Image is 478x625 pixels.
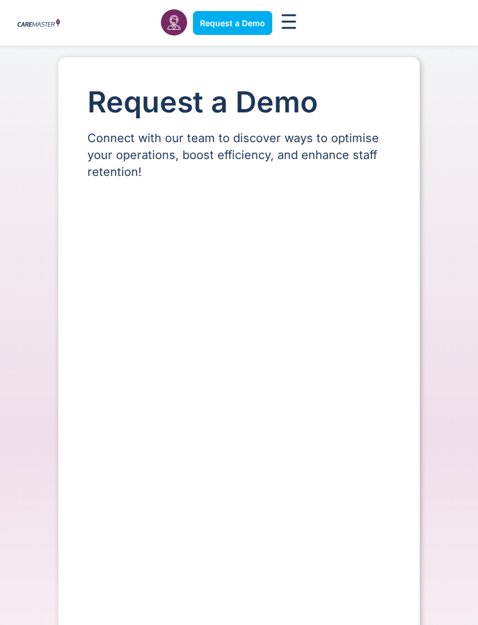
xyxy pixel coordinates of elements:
div: Menu Toggle [278,10,300,36]
span: Request a Demo [200,18,265,28]
p: Connect with our team to discover ways to optimise your operations, boost efficiency, and enhance... [87,130,391,181]
img: CareMaster Logo [17,19,60,28]
a: Request a Demo [193,11,272,35]
h1: Request a Demo [87,86,391,118]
